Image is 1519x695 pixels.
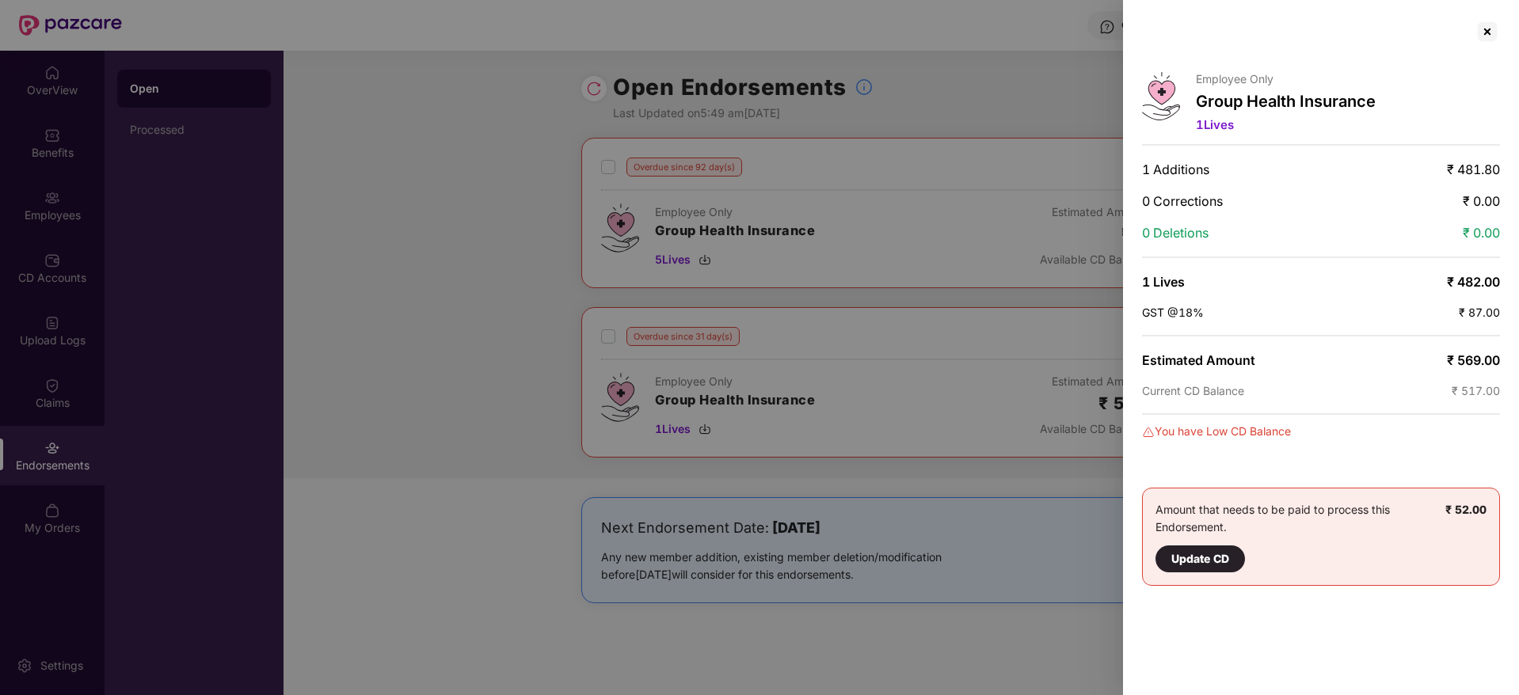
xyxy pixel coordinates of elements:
[1142,161,1209,177] span: 1 Additions
[1447,161,1500,177] span: ₹ 481.80
[1463,193,1500,209] span: ₹ 0.00
[1452,384,1500,397] span: ₹ 517.00
[1445,503,1487,516] b: ₹ 52.00
[1142,426,1155,439] img: svg+xml;base64,PHN2ZyBpZD0iRGFuZ2VyLTMyeDMyIiB4bWxucz0iaHR0cDovL3d3dy53My5vcmcvMjAwMC9zdmciIHdpZH...
[1142,225,1209,241] span: 0 Deletions
[1196,72,1376,85] p: Employee Only
[1142,72,1180,120] img: svg+xml;base64,PHN2ZyB4bWxucz0iaHR0cDovL3d3dy53My5vcmcvMjAwMC9zdmciIHdpZHRoPSI0Ny43MTQiIGhlaWdodD...
[1459,306,1500,319] span: ₹ 87.00
[1142,274,1185,290] span: 1 Lives
[1142,384,1244,397] span: Current CD Balance
[1142,352,1255,368] span: Estimated Amount
[1447,274,1500,290] span: ₹ 482.00
[1463,225,1500,241] span: ₹ 0.00
[1142,423,1500,440] div: You have Low CD Balance
[1196,117,1234,132] span: 1 Lives
[1196,92,1376,111] p: Group Health Insurance
[1155,501,1445,572] div: Amount that needs to be paid to process this Endorsement.
[1447,352,1500,368] span: ₹ 569.00
[1142,306,1204,319] span: GST @18%
[1142,193,1223,209] span: 0 Corrections
[1171,550,1229,568] div: Update CD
